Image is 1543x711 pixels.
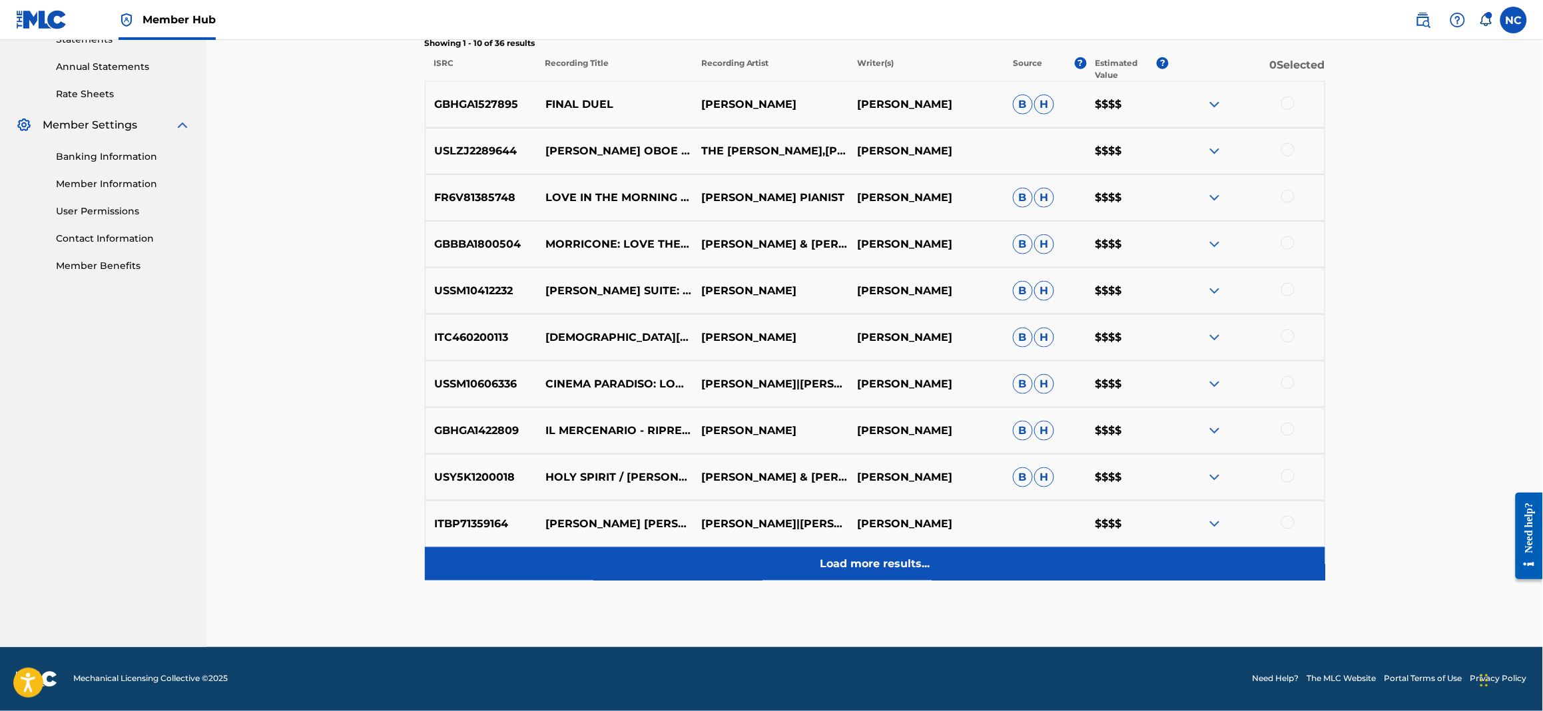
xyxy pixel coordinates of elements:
[426,330,537,346] p: ITC460200113
[426,376,537,392] p: USSM10606336
[1410,7,1436,33] a: Public Search
[693,190,848,206] p: [PERSON_NAME] PIANIST
[693,330,848,346] p: [PERSON_NAME]
[1086,516,1169,532] p: $$$$
[1207,143,1223,159] img: expand
[848,143,1004,159] p: [PERSON_NAME]
[43,117,137,133] span: Member Settings
[16,117,32,133] img: Member Settings
[1444,7,1471,33] div: Help
[1013,421,1033,441] span: B
[1476,647,1543,711] iframe: Chat Widget
[537,143,693,159] p: [PERSON_NAME] OBOE (FROM "THE MISSION") - PIANO & CELLO
[426,236,537,252] p: GBBBA1800504
[1207,376,1223,392] img: expand
[1385,673,1462,685] a: Portal Terms of Use
[848,236,1004,252] p: [PERSON_NAME]
[848,423,1004,439] p: [PERSON_NAME]
[56,204,190,218] a: User Permissions
[56,150,190,164] a: Banking Information
[1157,57,1169,69] span: ?
[426,423,537,439] p: GBHGA1422809
[1253,673,1299,685] a: Need Help?
[536,57,692,81] p: Recording Title
[1013,234,1033,254] span: B
[537,97,693,113] p: FINAL DUEL
[1086,376,1169,392] p: $$$$
[537,469,693,485] p: HOLY SPIRIT / [PERSON_NAME] OBOE ([PERSON_NAME])
[1013,467,1033,487] span: B
[1207,469,1223,485] img: expand
[1207,97,1223,113] img: expand
[1450,12,1466,28] img: help
[693,469,848,485] p: [PERSON_NAME] & [PERSON_NAME]
[16,10,67,29] img: MLC Logo
[1207,190,1223,206] img: expand
[848,376,1004,392] p: [PERSON_NAME]
[56,60,190,74] a: Annual Statements
[1207,283,1223,299] img: expand
[426,469,537,485] p: USY5K1200018
[693,423,848,439] p: [PERSON_NAME]
[537,423,693,439] p: IL MERCENARIO - RIPRESA (FROM "KILL [PERSON_NAME]. 2 & INGLOURIOUS BASTERDS")
[1034,328,1054,348] span: H
[56,232,190,246] a: Contact Information
[1034,374,1054,394] span: H
[1307,673,1377,685] a: The MLC Website
[1207,330,1223,346] img: expand
[1086,236,1169,252] p: $$$$
[1500,7,1527,33] div: User Menu
[1013,57,1042,81] p: Source
[56,177,190,191] a: Member Information
[1415,12,1431,28] img: search
[426,516,537,532] p: ITBP71359164
[693,143,848,159] p: THE [PERSON_NAME],[PERSON_NAME]
[537,236,693,252] p: MORRICONE: LOVE THEME (ARR. SUZUKI)
[426,190,537,206] p: FR6V81385748
[693,57,848,81] p: Recording Artist
[537,330,693,346] p: [DEMOGRAPHIC_DATA][PERSON_NAME] - LA MISSIONE [GEOGRAPHIC_DATA]
[848,330,1004,346] p: [PERSON_NAME]
[1506,483,1543,590] iframe: Resource Center
[1075,57,1087,69] span: ?
[1013,281,1033,301] span: B
[426,97,537,113] p: GBHGA1527895
[1086,97,1169,113] p: $$$$
[1207,236,1223,252] img: expand
[537,283,693,299] p: [PERSON_NAME] SUITE: [PERSON_NAME]'S SONG FROM "ONCE UPON A TIME IN [GEOGRAPHIC_DATA]"
[426,283,537,299] p: USSM10412232
[1169,57,1325,81] p: 0 Selected
[1086,423,1169,439] p: $$$$
[537,376,693,392] p: CINEMA PARADISO: LOOKING FOR YOU FROM [PERSON_NAME] SUITE
[693,376,848,392] p: [PERSON_NAME]|[PERSON_NAME]|ROMA SINFONIETTA
[848,190,1004,206] p: [PERSON_NAME]
[537,190,693,206] p: LOVE IN THE MORNING - FROM ''LOLITA
[56,87,190,101] a: Rate Sheets
[1086,143,1169,159] p: $$$$
[1086,190,1169,206] p: $$$$
[848,57,1004,81] p: Writer(s)
[1479,13,1492,27] div: Notifications
[820,556,930,572] p: Load more results...
[425,37,1325,49] p: Showing 1 - 10 of 36 results
[1207,423,1223,439] img: expand
[1086,469,1169,485] p: $$$$
[693,516,848,532] p: [PERSON_NAME]|[PERSON_NAME]|[PERSON_NAME]
[848,469,1004,485] p: [PERSON_NAME]
[73,673,228,685] span: Mechanical Licensing Collective © 2025
[16,671,57,687] img: logo
[1480,660,1488,700] div: Trascina
[143,12,216,27] span: Member Hub
[1013,95,1033,115] span: B
[1034,95,1054,115] span: H
[848,283,1004,299] p: [PERSON_NAME]
[1095,57,1157,81] p: Estimated Value
[1034,421,1054,441] span: H
[1034,467,1054,487] span: H
[1034,281,1054,301] span: H
[1013,328,1033,348] span: B
[848,516,1004,532] p: [PERSON_NAME]
[426,143,537,159] p: USLZJ2289644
